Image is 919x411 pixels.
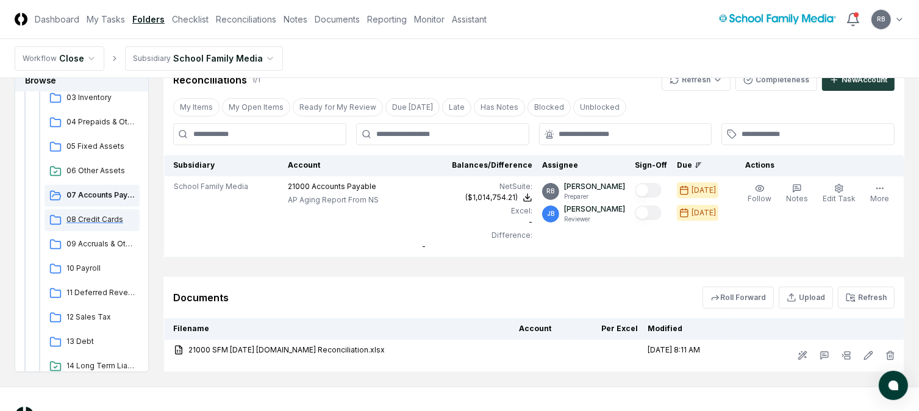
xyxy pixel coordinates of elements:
[45,258,140,280] a: 10 Payroll
[66,238,135,249] span: 09 Accruals & Other ST Liab
[514,318,575,340] th: Account
[635,205,662,220] button: Mark complete
[703,287,774,309] button: Roll Forward
[216,13,276,26] a: Reconciliations
[174,345,509,356] a: 21000 SFM [DATE] [DOMAIN_NAME] Reconciliation.xlsx
[66,336,135,347] span: 13 Debt
[465,192,518,203] div: ($1,014,754.21)
[838,287,895,309] button: Refresh
[164,318,514,340] th: Filename
[385,98,440,116] button: Due Today
[173,98,220,116] button: My Items
[786,194,808,203] span: Notes
[45,160,140,182] a: 06 Other Assets
[315,13,360,26] a: Documents
[564,192,625,201] p: Preparer
[870,9,892,30] button: RB
[643,340,733,372] td: [DATE] 8:11 AM
[66,287,135,298] span: 11 Deferred Revenue
[45,234,140,256] a: 09 Accruals & Other ST Liab
[527,98,571,116] button: Blocked
[575,318,643,340] th: Per Excel
[878,15,885,24] span: RB
[422,181,532,192] div: NetSuite :
[677,160,726,171] div: Due
[564,215,625,224] p: Reviewer
[745,181,774,207] button: Follow
[735,160,895,171] div: Actions
[692,207,716,218] div: [DATE]
[367,13,407,26] a: Reporting
[735,69,817,91] button: Completeness
[823,194,856,203] span: Edit Task
[564,181,625,192] p: [PERSON_NAME]
[312,182,376,191] span: Accounts Payable
[422,205,532,216] div: Excel:
[414,13,445,26] a: Monitor
[133,53,171,64] div: Subsidiary
[45,209,140,231] a: 08 Credit Cards
[422,241,532,252] div: -
[45,136,140,158] a: 05 Fixed Assets
[164,155,283,176] th: Subsidiary
[45,331,140,353] a: 13 Debt
[779,287,833,309] button: Upload
[692,185,716,196] div: [DATE]
[564,204,625,215] p: [PERSON_NAME]
[417,155,537,176] th: Balances/Difference
[15,69,148,91] h3: Browse
[66,190,135,201] span: 07 Accounts Payable
[422,230,532,241] div: Difference:
[820,181,858,207] button: Edit Task
[45,185,140,207] a: 07 Accounts Payable
[173,73,247,87] div: Reconciliations
[288,160,412,171] div: Account
[23,53,57,64] div: Workflow
[252,74,260,85] div: 1 / 1
[474,98,525,116] button: Has Notes
[87,13,125,26] a: My Tasks
[132,13,165,26] a: Folders
[174,181,248,192] span: School Family Media
[66,312,135,323] span: 12 Sales Tax
[15,13,27,26] img: Logo
[66,263,135,274] span: 10 Payroll
[422,205,532,227] div: -
[288,182,310,191] span: 21000
[172,13,209,26] a: Checklist
[45,87,140,109] a: 03 Inventory
[784,181,810,207] button: Notes
[45,282,140,304] a: 11 Deferred Revenue
[879,371,908,400] button: atlas-launcher
[630,155,672,176] th: Sign-Off
[293,98,383,116] button: Ready for My Review
[66,92,135,103] span: 03 Inventory
[284,13,307,26] a: Notes
[842,74,887,85] div: New Account
[35,13,79,26] a: Dashboard
[662,69,731,91] button: Refresh
[537,155,630,176] th: Assignee
[643,318,733,340] th: Modified
[635,183,662,198] button: Mark complete
[547,187,555,196] span: RB
[66,141,135,152] span: 05 Fixed Assets
[66,214,135,225] span: 08 Credit Cards
[465,192,532,203] button: ($1,014,754.21)
[868,181,892,207] button: More
[45,356,140,377] a: 14 Long Term Liabilities
[45,307,140,329] a: 12 Sales Tax
[173,290,229,305] div: Documents
[442,98,471,116] button: Late
[15,46,283,71] nav: breadcrumb
[45,112,140,134] a: 04 Prepaids & Other Current Assets
[719,14,836,24] img: School Family Media logo
[66,165,135,176] span: 06 Other Assets
[66,360,135,371] span: 14 Long Term Liabilities
[822,69,895,91] button: NewAccount
[547,209,554,218] span: JB
[222,98,290,116] button: My Open Items
[66,116,135,127] span: 04 Prepaids & Other Current Assets
[748,194,771,203] span: Follow
[452,13,487,26] a: Assistant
